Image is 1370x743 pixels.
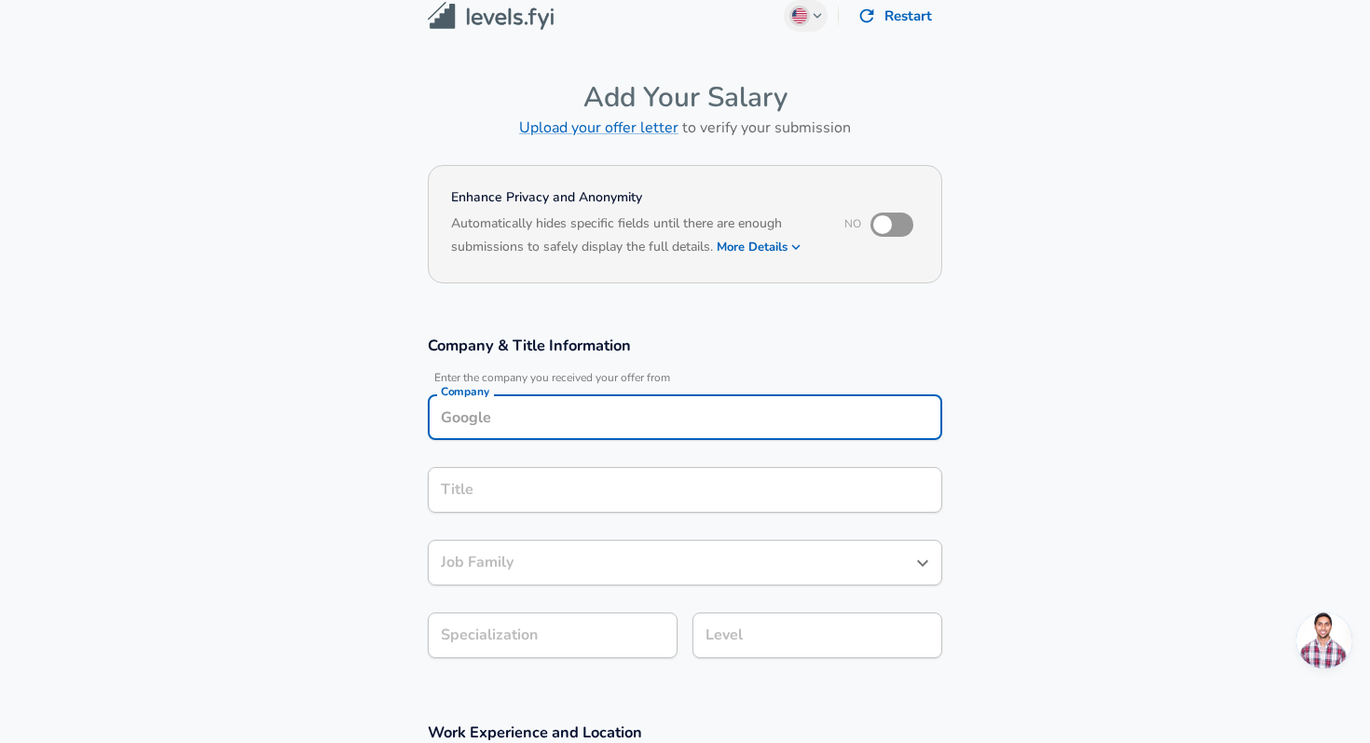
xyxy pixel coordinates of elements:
button: Open [910,550,936,576]
h6: Automatically hides specific fields until there are enough submissions to safely display the full... [451,213,819,260]
button: More Details [717,234,802,260]
a: Upload your offer letter [519,117,678,138]
input: L3 [701,621,934,650]
input: Google [436,403,934,432]
span: Enter the company you received your offer from [428,371,942,385]
h3: Work Experience and Location [428,722,942,743]
div: Open chat [1296,612,1352,668]
span: No [844,216,861,231]
img: English (US) [792,8,807,23]
label: Company [441,386,489,397]
h6: to verify your submission [428,115,942,141]
input: Software Engineer [436,548,906,577]
h4: Enhance Privacy and Anonymity [451,188,819,207]
h3: Company & Title Information [428,335,942,356]
input: Software Engineer [436,475,934,504]
img: Levels.fyi [428,2,554,31]
h4: Add Your Salary [428,80,942,115]
input: Specialization [428,612,678,658]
